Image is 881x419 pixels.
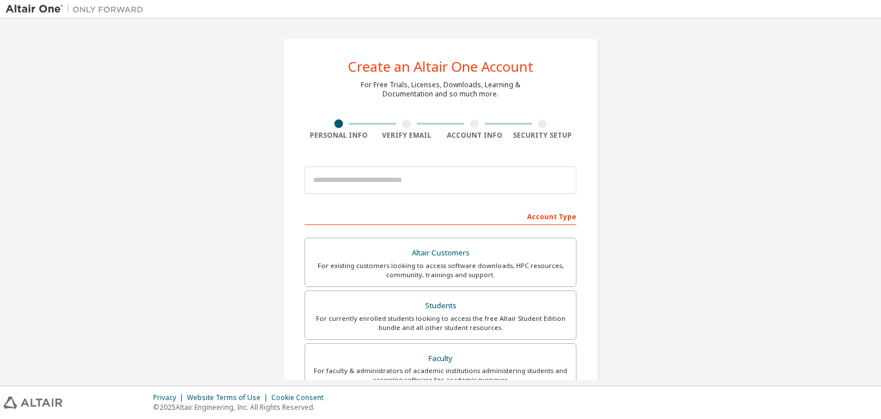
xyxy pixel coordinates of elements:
[305,131,373,140] div: Personal Info
[153,402,330,412] p: © 2025 Altair Engineering, Inc. All Rights Reserved.
[305,207,576,225] div: Account Type
[312,245,569,261] div: Altair Customers
[153,393,187,402] div: Privacy
[348,60,533,73] div: Create an Altair One Account
[509,131,577,140] div: Security Setup
[6,3,149,15] img: Altair One
[361,80,520,99] div: For Free Trials, Licenses, Downloads, Learning & Documentation and so much more.
[440,131,509,140] div: Account Info
[3,397,63,409] img: altair_logo.svg
[373,131,441,140] div: Verify Email
[312,261,569,280] div: For existing customers looking to access software downloads, HPC resources, community, trainings ...
[312,366,569,385] div: For faculty & administrators of academic institutions administering students and accessing softwa...
[312,351,569,367] div: Faculty
[187,393,271,402] div: Website Terms of Use
[271,393,330,402] div: Cookie Consent
[312,314,569,332] div: For currently enrolled students looking to access the free Altair Student Edition bundle and all ...
[312,298,569,314] div: Students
